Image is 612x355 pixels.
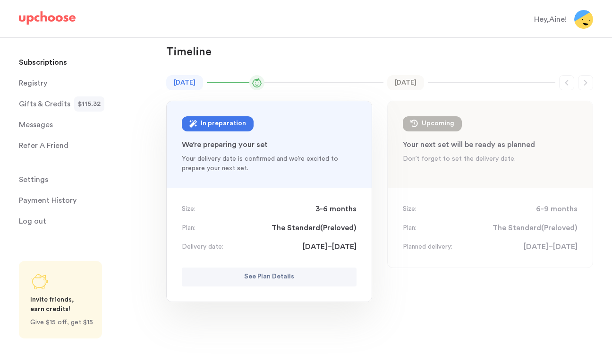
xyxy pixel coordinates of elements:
[19,115,53,134] span: Messages
[19,212,46,231] span: Log out
[272,222,357,234] span: The Standard ( Preloved )
[19,74,47,93] span: Registry
[166,75,203,90] time: [DATE]
[19,95,155,113] a: Gifts & Credits$115.32
[19,191,155,210] a: Payment History
[19,191,76,210] p: Payment History
[524,241,578,252] span: [DATE]–[DATE]
[19,136,155,155] a: Refer A Friend
[19,115,155,134] a: Messages
[78,96,101,112] span: $115.32
[403,242,452,251] p: Planned delivery:
[315,203,357,215] span: 3-6 months
[19,261,102,338] a: Share UpChoose
[19,136,68,155] p: Refer A Friend
[201,118,246,130] div: In preparation
[536,203,578,215] span: 6-9 months
[403,154,578,164] p: Don’t forget to set the delivery date.
[534,14,567,25] div: Hey, Aine !
[19,74,155,93] a: Registry
[403,139,578,150] p: Your next set will be ready as planned
[19,11,76,29] a: UpChoose
[403,204,416,214] p: Size:
[422,118,454,130] div: Upcoming
[182,154,357,173] p: Your delivery date is confirmed and we’re excited to prepare your next set.
[19,11,76,25] img: UpChoose
[182,139,357,150] p: We’re preparing your set
[19,53,67,72] p: Subscriptions
[493,222,578,234] span: The Standard ( Preloved )
[303,241,357,252] span: [DATE]–[DATE]
[182,242,223,251] p: Delivery date:
[182,223,195,233] p: Plan:
[387,75,424,90] time: [DATE]
[19,170,48,189] span: Settings
[244,271,294,283] p: See Plan Details
[19,95,70,113] span: Gifts & Credits
[19,170,155,189] a: Settings
[19,212,155,231] a: Log out
[403,223,416,233] p: Plan:
[166,45,212,60] p: Timeline
[182,268,357,286] button: See Plan Details
[182,204,195,214] p: Size:
[19,53,155,72] a: Subscriptions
